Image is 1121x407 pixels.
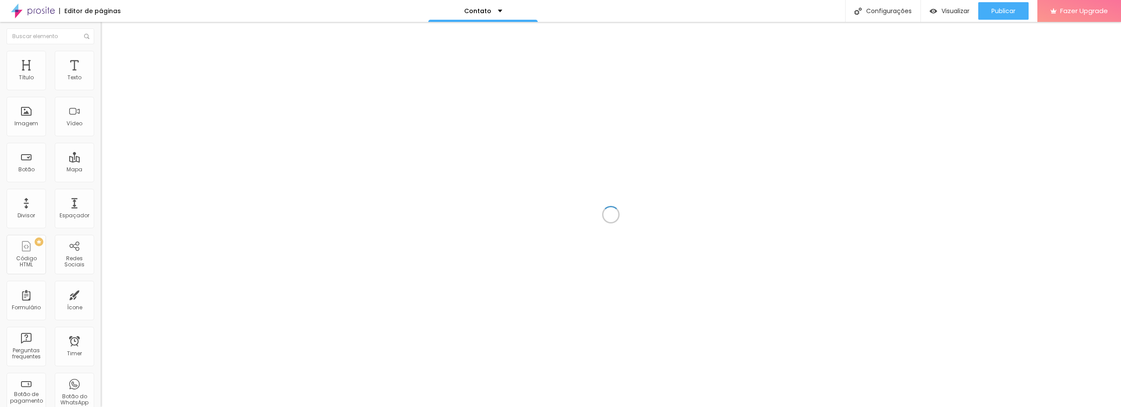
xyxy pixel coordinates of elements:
div: Vídeo [67,120,82,127]
img: Icone [84,34,89,39]
img: Icone [854,7,862,15]
div: Timer [67,350,82,357]
div: Botão do WhatsApp [57,393,92,406]
div: Editor de páginas [59,8,121,14]
div: Título [19,74,34,81]
div: Mapa [67,166,82,173]
img: view-1.svg [930,7,937,15]
div: Botão [18,166,35,173]
div: Ícone [67,304,82,311]
div: Formulário [12,304,41,311]
div: Texto [67,74,81,81]
div: Código HTML [9,255,43,268]
button: Publicar [978,2,1029,20]
div: Perguntas frequentes [9,347,43,360]
span: Fazer Upgrade [1060,7,1108,14]
button: Visualizar [921,2,978,20]
div: Divisor [18,212,35,219]
div: Redes Sociais [57,255,92,268]
input: Buscar elemento [7,28,94,44]
span: Visualizar [941,7,969,14]
div: Imagem [14,120,38,127]
p: Contato [464,8,491,14]
div: Espaçador [60,212,89,219]
span: Publicar [991,7,1015,14]
div: Botão de pagamento [9,391,43,404]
